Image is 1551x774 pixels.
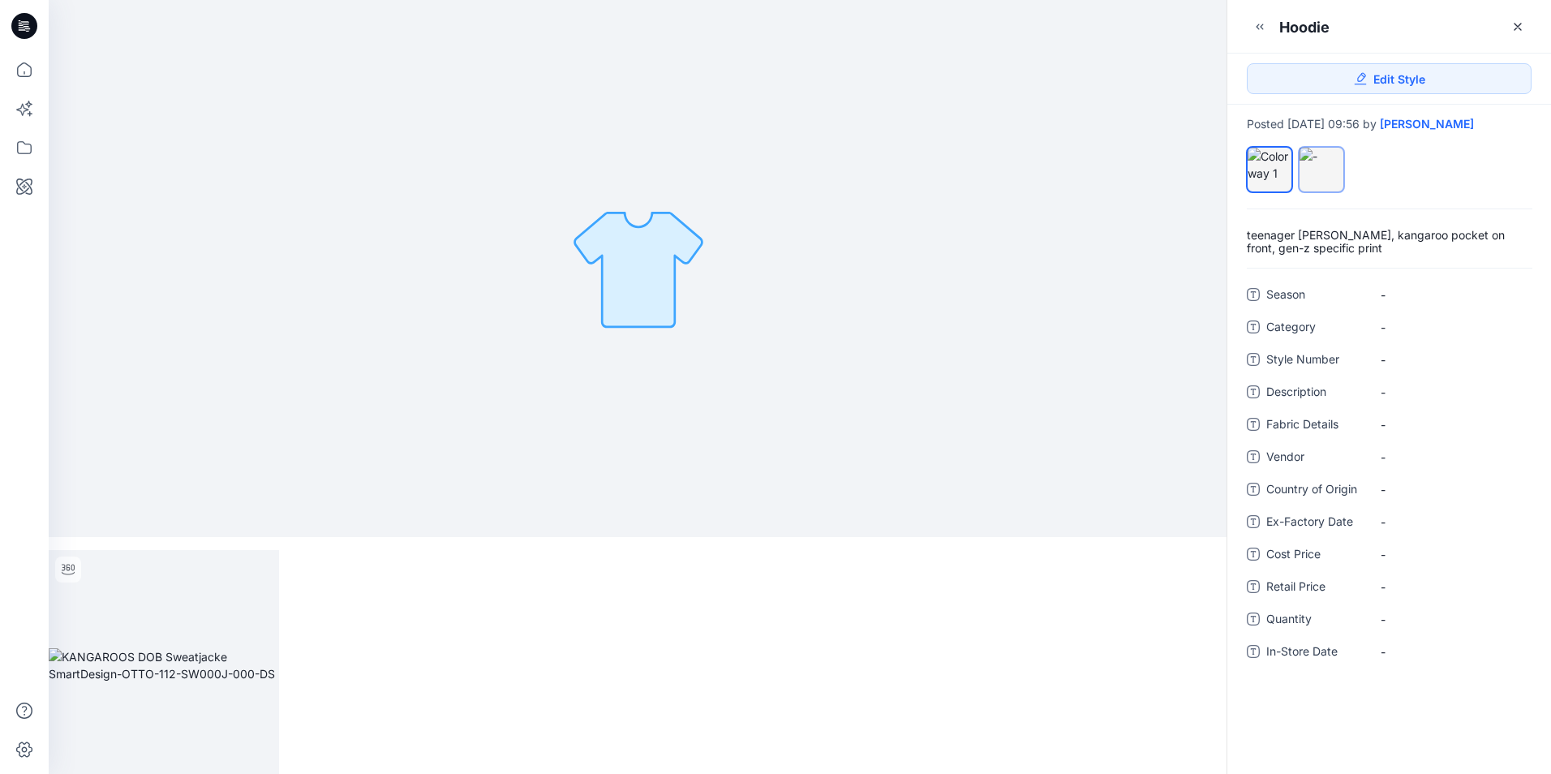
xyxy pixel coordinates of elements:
[1266,512,1364,535] span: Ex-Factory Date
[1381,578,1521,596] span: -
[1247,63,1532,94] a: Edit Style
[1266,447,1364,470] span: Vendor
[1381,351,1521,368] span: -
[1381,514,1521,531] span: -
[1266,285,1364,307] span: Season
[1266,479,1364,502] span: Country of Origin
[1247,229,1532,255] p: teenager [PERSON_NAME], kangaroo pocket on front, gen-z specific print
[1381,611,1521,628] span: -
[1381,319,1521,336] span: -
[1247,147,1292,192] div: Colorway 1
[568,198,709,339] img: Hoodie
[1247,118,1532,131] div: Posted [DATE] 09:56 by
[1381,286,1521,303] span: -
[1299,147,1344,192] div: -
[1373,71,1425,88] span: Edit Style
[1381,481,1521,498] span: -
[1266,577,1364,600] span: Retail Price
[1380,118,1474,131] a: [PERSON_NAME]
[1266,544,1364,567] span: Cost Price
[1381,546,1521,563] span: -
[1505,14,1531,40] a: Close Style Presentation
[1381,416,1521,433] span: -
[1279,17,1330,37] div: Hoodie
[1266,642,1364,664] span: In-Store Date
[1381,643,1521,660] span: -
[1381,384,1521,401] span: -
[49,648,279,682] img: KANGAROOS DOB Sweatjacke SmartDesign-OTTO-112-SW000J-000-DS
[1381,449,1521,466] span: -
[1266,317,1364,340] span: Category
[1247,14,1273,40] button: Minimize
[1266,350,1364,372] span: Style Number
[1266,382,1364,405] span: Description
[1266,609,1364,632] span: Quantity
[1266,415,1364,437] span: Fabric Details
